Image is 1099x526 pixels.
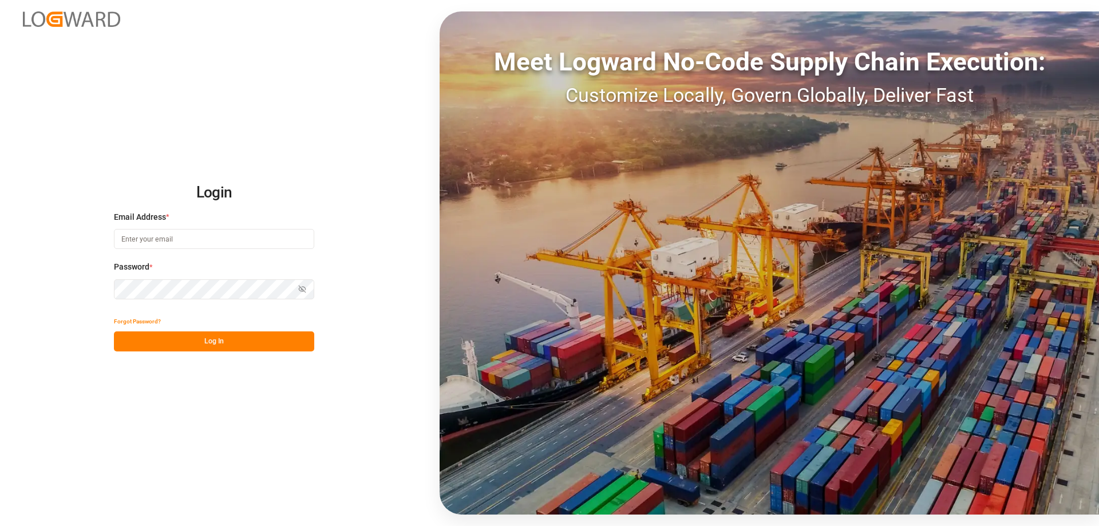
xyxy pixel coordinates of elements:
[114,331,314,351] button: Log In
[114,311,161,331] button: Forgot Password?
[114,211,166,223] span: Email Address
[440,81,1099,110] div: Customize Locally, Govern Globally, Deliver Fast
[114,261,149,273] span: Password
[440,43,1099,81] div: Meet Logward No-Code Supply Chain Execution:
[114,175,314,211] h2: Login
[23,11,120,27] img: Logward_new_orange.png
[114,229,314,249] input: Enter your email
